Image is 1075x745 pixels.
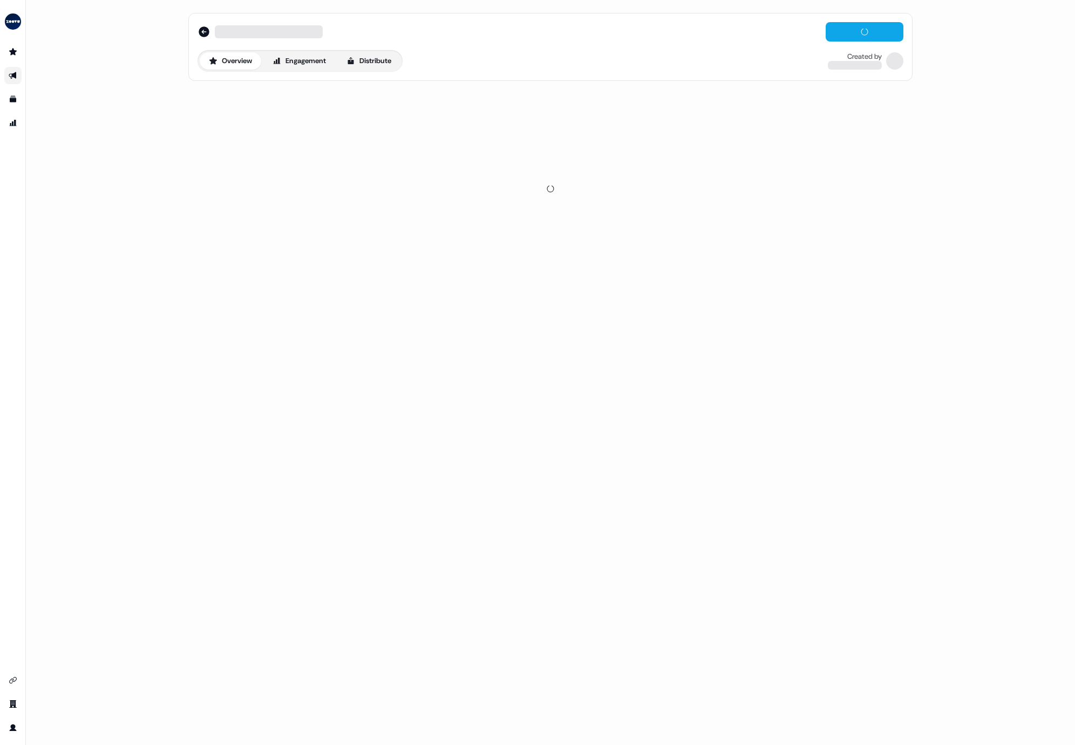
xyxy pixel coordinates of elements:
a: Go to attribution [4,114,22,132]
button: Engagement [263,52,335,70]
a: Go to prospects [4,43,22,60]
a: Go to outbound experience [4,67,22,84]
a: Go to templates [4,91,22,108]
button: Distribute [337,52,400,70]
a: Go to team [4,695,22,713]
a: Go to profile [4,719,22,736]
button: Overview [200,52,261,70]
a: Go to integrations [4,672,22,689]
div: Created by [847,52,882,61]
